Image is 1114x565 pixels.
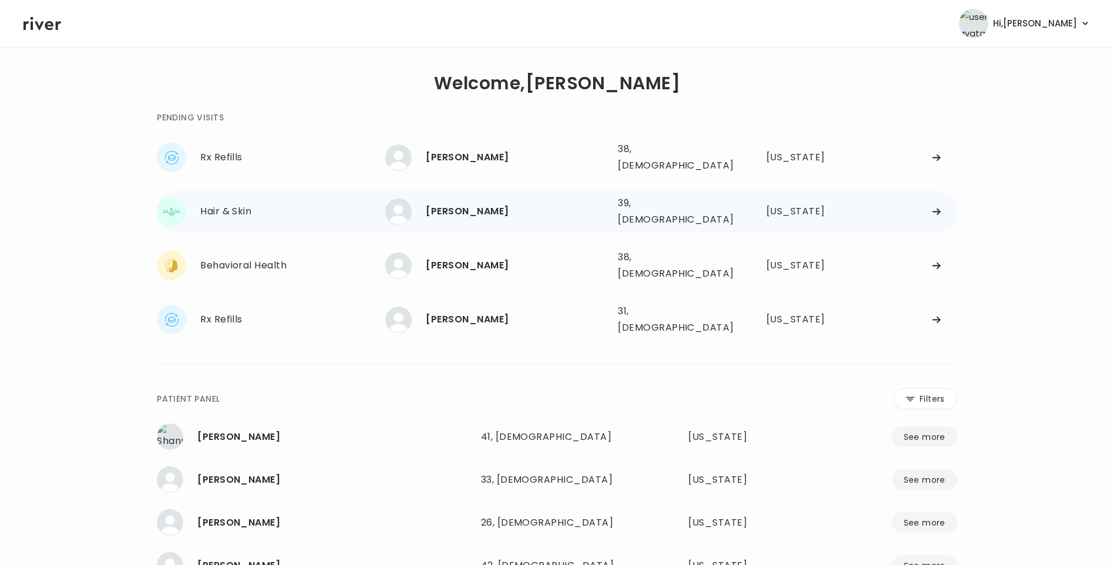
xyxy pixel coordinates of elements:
[157,423,183,450] img: Shannon Kail
[959,9,988,38] img: user avatar
[200,311,385,328] div: Rx Refills
[618,195,725,228] div: 39, [DEMOGRAPHIC_DATA]
[893,388,957,409] button: Filters
[197,472,472,488] div: Chatorra williams
[618,141,725,174] div: 38, [DEMOGRAPHIC_DATA]
[385,253,412,279] img: Natalia Lutsenko
[385,307,412,333] img: CRYSTIN COOK
[959,9,1091,38] button: user avatarHi,[PERSON_NAME]
[766,257,841,274] div: Florida
[618,249,725,282] div: 38, [DEMOGRAPHIC_DATA]
[434,75,680,92] h1: Welcome, [PERSON_NAME]
[618,303,725,336] div: 31, [DEMOGRAPHIC_DATA]
[766,203,841,220] div: Texas
[766,311,841,328] div: Indiana
[426,203,608,220] div: Christy Tsaroumis
[385,144,412,171] img: JESSICA TANNER
[200,149,385,166] div: Rx Refills
[157,509,183,536] img: Ezra Kinnell
[426,149,608,166] div: JESSICA TANNER
[892,512,957,533] button: See more
[200,257,385,274] div: Behavioral Health
[426,257,608,274] div: Natalia Lutsenko
[200,203,385,220] div: Hair & Skin
[481,472,634,488] div: 33, [DEMOGRAPHIC_DATA]
[688,472,795,488] div: Texas
[892,469,957,490] button: See more
[157,110,224,125] div: PENDING VISITS
[481,429,634,445] div: 41, [DEMOGRAPHIC_DATA]
[993,15,1077,32] span: Hi, [PERSON_NAME]
[688,429,795,445] div: Georgia
[766,149,841,166] div: Texas
[426,311,608,328] div: CRYSTIN COOK
[157,392,220,406] div: PATIENT PANEL
[157,466,183,493] img: Chatorra williams
[197,514,472,531] div: Ezra Kinnell
[481,514,634,531] div: 26, [DEMOGRAPHIC_DATA]
[197,429,472,445] div: Shannon Kail
[892,426,957,447] button: See more
[688,514,795,531] div: Ohio
[385,199,412,225] img: Christy Tsaroumis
